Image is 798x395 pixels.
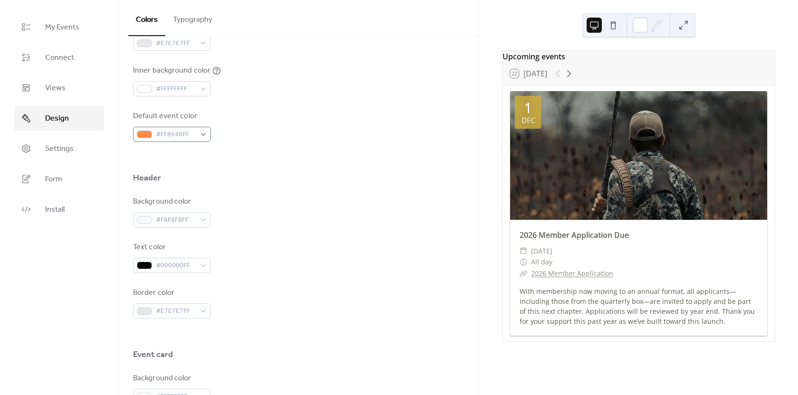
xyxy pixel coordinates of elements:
span: Settings [45,143,74,155]
span: #FFFFFFFF [156,84,196,95]
a: My Events [14,14,104,40]
a: Design [14,105,104,131]
div: ​ [520,245,527,257]
div: Header [133,172,161,184]
div: Default event color [133,111,209,122]
span: [DATE] [531,245,552,257]
span: My Events [45,22,79,33]
div: Dec [522,117,535,124]
div: Background color [133,373,209,384]
span: Form [45,174,62,185]
a: 2026 Member Application Due [520,230,629,240]
div: Background color [133,196,209,207]
span: Design [45,113,69,124]
a: Form [14,166,104,192]
a: Settings [14,136,104,161]
div: Text color [133,242,209,253]
div: Upcoming events [503,51,775,62]
div: With membership now moving to an annual format, all applicants—including those from the quarterly... [510,286,767,326]
span: #E7E7E7FF [156,38,196,49]
div: 1 [524,101,532,115]
div: Inner background color [133,65,210,76]
span: Connect [45,52,74,64]
span: Install [45,204,65,216]
span: Views [45,83,66,94]
a: Views [14,75,104,101]
div: ​ [520,268,527,279]
a: Install [14,197,104,222]
span: #FF8946FF [156,129,196,141]
span: #F8F8F8FF [156,215,196,226]
a: Connect [14,45,104,70]
div: Event card [133,349,173,360]
div: ​ [520,256,527,268]
a: 2026 Member Application [531,269,613,278]
div: Border color [133,287,209,299]
span: #000000FF [156,260,196,272]
span: All day [531,256,552,268]
span: #E7E7E7FF [156,306,196,317]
